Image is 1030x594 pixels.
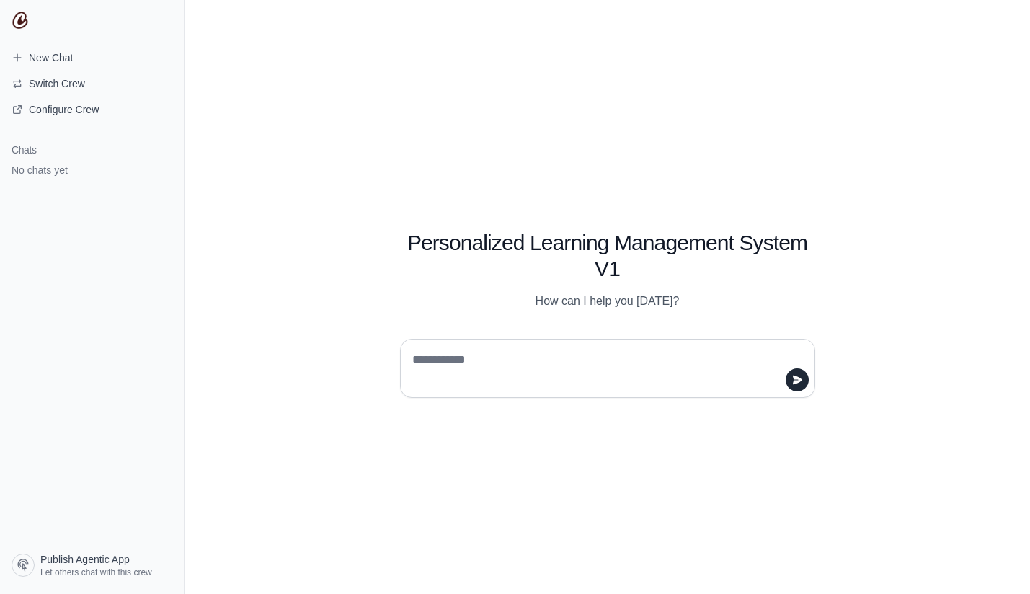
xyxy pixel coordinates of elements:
span: Switch Crew [29,76,85,91]
a: Configure Crew [6,98,178,121]
span: Let others chat with this crew [40,567,152,578]
button: Switch Crew [6,72,178,95]
span: Configure Crew [29,102,99,117]
a: Publish Agentic App Let others chat with this crew [6,548,178,582]
h1: Personalized Learning Management System V1 [400,230,815,282]
span: New Chat [29,50,73,65]
img: CrewAI Logo [12,12,29,29]
a: New Chat [6,46,178,69]
p: How can I help you [DATE]? [400,293,815,310]
span: Publish Agentic App [40,552,130,567]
